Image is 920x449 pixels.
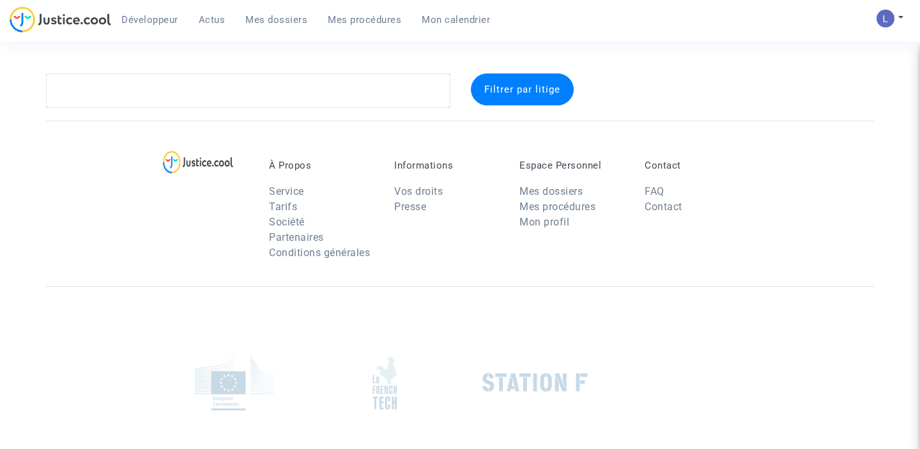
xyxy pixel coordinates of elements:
p: À Propos [269,160,375,171]
p: Contact [645,160,751,171]
a: Société [269,216,305,228]
a: Presse [394,201,426,213]
a: Mes dossiers [519,185,583,197]
span: Actus [199,14,226,26]
a: Mon calendrier [411,10,500,29]
img: jc-logo.svg [10,6,111,33]
img: french_tech.png [372,356,397,410]
span: Mes procédures [328,14,401,26]
a: Service [269,185,304,197]
a: Contact [645,201,682,213]
a: FAQ [645,185,664,197]
span: Mes dossiers [245,14,307,26]
a: Développeur [111,10,188,29]
img: AATXAJzI13CaqkJmx-MOQUbNyDE09GJ9dorwRvFSQZdH=s96-c [877,10,894,27]
a: Partenaires [269,231,324,243]
img: europe_commision.png [195,355,275,411]
a: Actus [188,10,236,29]
img: stationf.png [482,373,588,392]
p: Espace Personnel [519,160,625,171]
a: Tarifs [269,201,297,213]
a: Mes procédures [318,10,411,29]
img: logo-lg.svg [163,151,234,174]
a: Vos droits [394,185,443,197]
p: Informations [394,160,500,171]
a: Conditions générales [269,247,370,259]
span: Mon calendrier [422,14,490,26]
a: Mes dossiers [235,10,318,29]
span: Développeur [121,14,178,26]
a: Mes procédures [519,201,595,213]
a: Mon profil [519,216,569,228]
span: Filtrer par litige [484,84,560,95]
